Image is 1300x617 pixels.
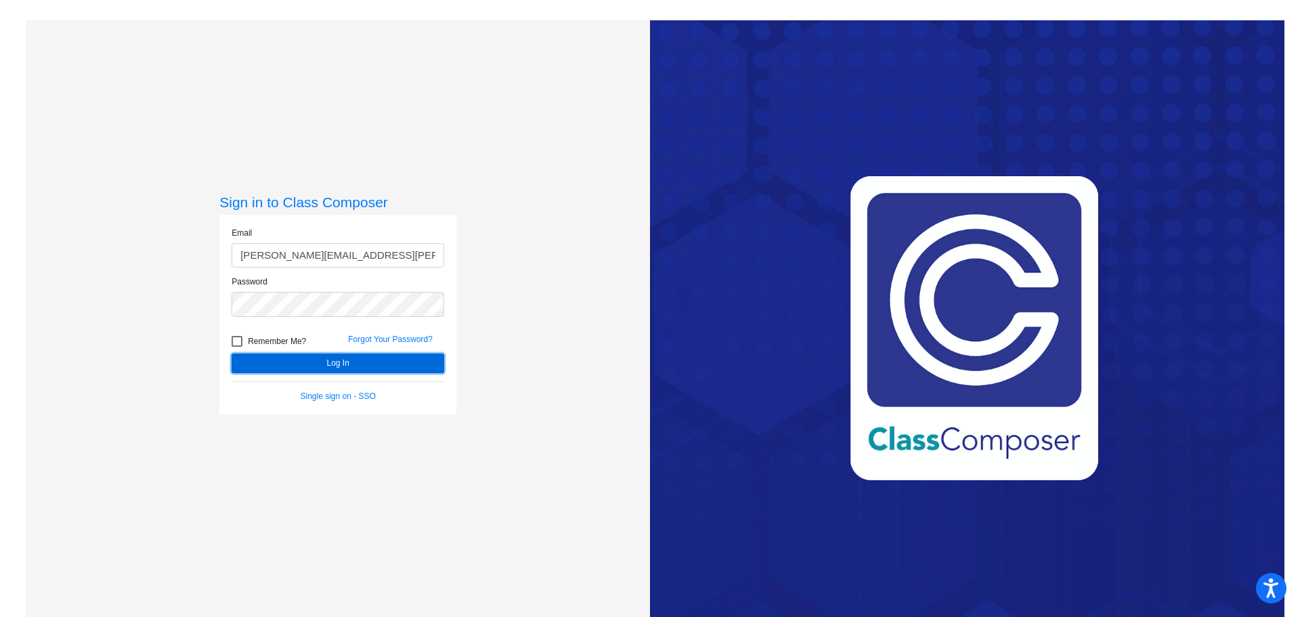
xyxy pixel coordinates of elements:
[232,276,267,288] label: Password
[248,333,306,349] span: Remember Me?
[232,227,252,239] label: Email
[348,335,433,344] a: Forgot Your Password?
[301,391,376,401] a: Single sign on - SSO
[232,354,444,373] button: Log In
[219,194,456,211] h3: Sign in to Class Composer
